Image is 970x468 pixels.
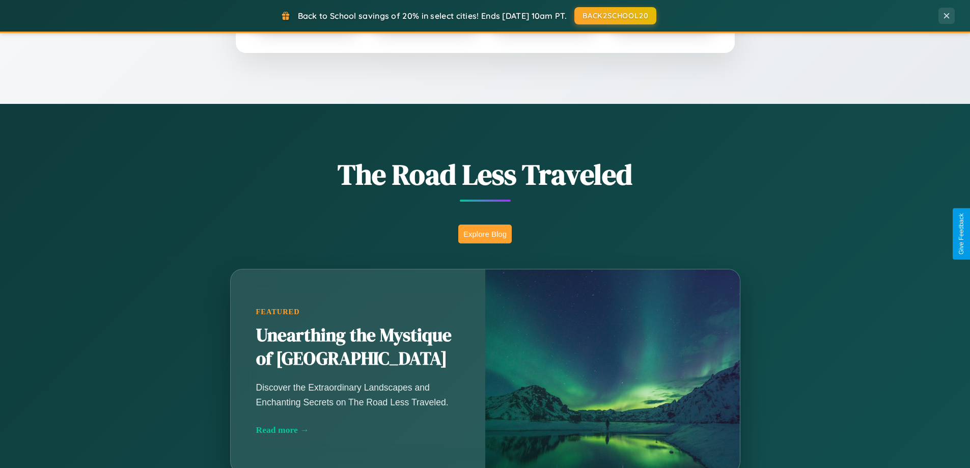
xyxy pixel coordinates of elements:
[958,213,965,255] div: Give Feedback
[256,308,460,316] div: Featured
[458,225,512,243] button: Explore Blog
[574,7,656,24] button: BACK2SCHOOL20
[180,155,791,194] h1: The Road Less Traveled
[256,380,460,409] p: Discover the Extraordinary Landscapes and Enchanting Secrets on The Road Less Traveled.
[298,11,567,21] span: Back to School savings of 20% in select cities! Ends [DATE] 10am PT.
[256,425,460,435] div: Read more →
[256,324,460,371] h2: Unearthing the Mystique of [GEOGRAPHIC_DATA]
